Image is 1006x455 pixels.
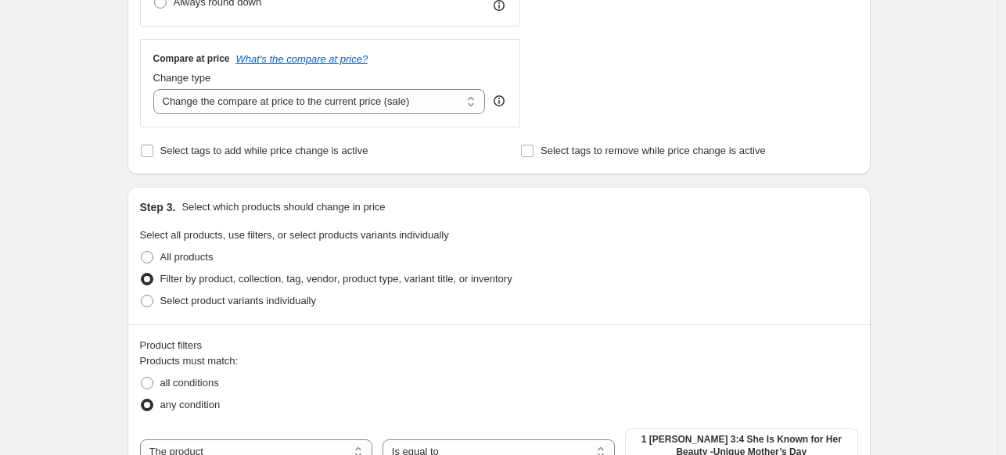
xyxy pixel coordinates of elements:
[153,52,230,65] h3: Compare at price
[140,355,239,367] span: Products must match:
[491,93,507,109] div: help
[160,399,221,410] span: any condition
[160,273,512,285] span: Filter by product, collection, tag, vendor, product type, variant title, or inventory
[140,229,449,241] span: Select all products, use filters, or select products variants individually
[160,251,214,263] span: All products
[181,199,385,215] p: Select which products should change in price
[140,199,176,215] h2: Step 3.
[160,145,368,156] span: Select tags to add while price change is active
[236,53,368,65] button: What's the compare at price?
[160,377,219,389] span: all conditions
[153,72,211,84] span: Change type
[541,145,766,156] span: Select tags to remove while price change is active
[160,295,316,306] span: Select product variants individually
[140,338,858,353] div: Product filters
